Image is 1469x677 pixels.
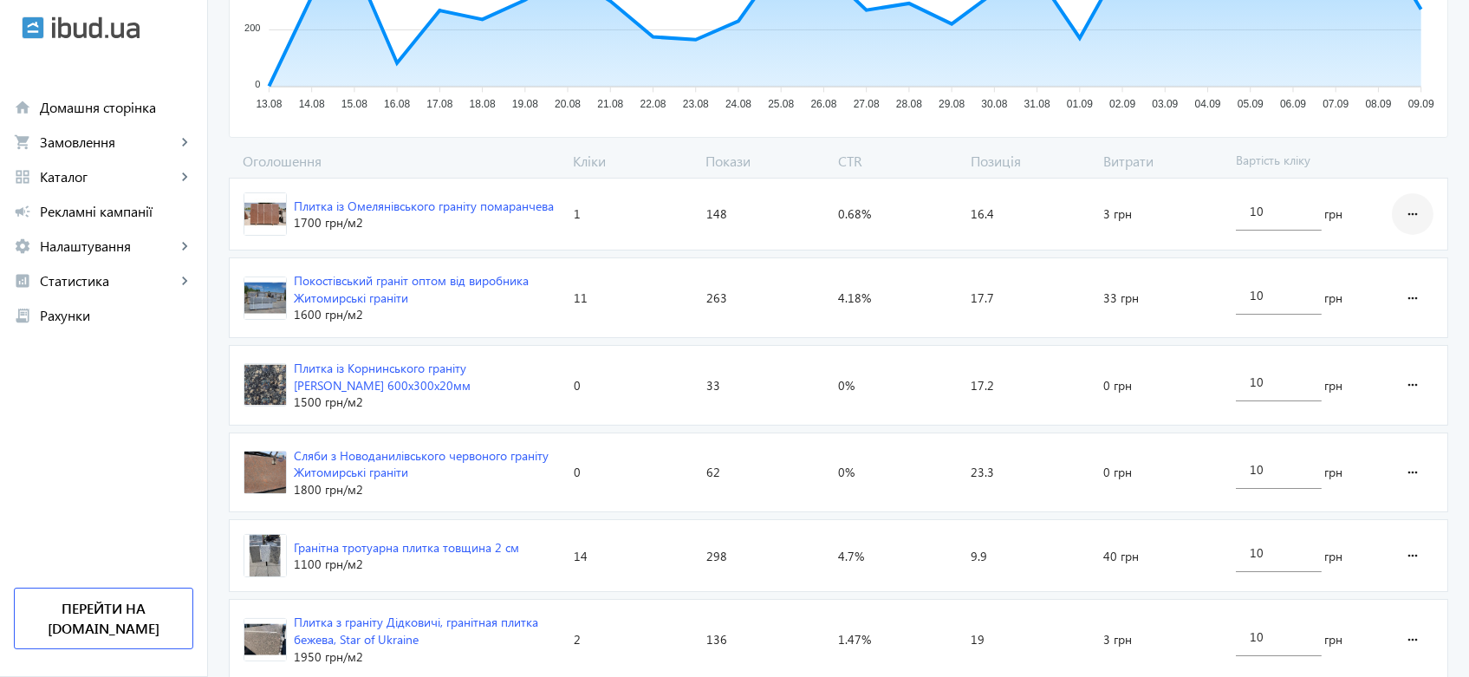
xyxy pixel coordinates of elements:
tspan: 0 [255,79,260,89]
span: 17.2 [971,377,994,394]
span: грн [1325,464,1343,481]
span: Покази [699,152,831,171]
img: 8564689dee26ce0e54255512013905-85e1f81c8a.jpg [244,277,286,319]
span: 298 [706,548,727,565]
mat-icon: more_horiz [1402,364,1423,406]
span: 136 [706,631,727,648]
span: 3 грн [1103,631,1132,648]
tspan: 28.08 [896,99,922,111]
span: Рекламні кампанії [40,203,193,220]
span: 4.18% [838,290,871,307]
img: ibud_text.svg [52,16,140,39]
mat-icon: more_horiz [1402,193,1423,235]
span: 0 [574,464,581,481]
span: 0 грн [1103,377,1132,394]
span: 0 грн [1103,464,1132,481]
tspan: 04.09 [1195,99,1221,111]
tspan: 23.08 [683,99,709,111]
tspan: 200 [244,23,260,33]
tspan: 21.08 [597,99,623,111]
tspan: 31.08 [1024,99,1050,111]
span: 1.47% [838,631,871,648]
span: 0 [574,377,581,394]
span: 40 грн [1103,548,1139,565]
img: 14071689def87a641b8236630394445-d21d28a6ca.jpg [244,619,286,661]
span: Витрати [1096,152,1229,171]
span: 2 [574,631,581,648]
span: 4.7% [838,548,864,565]
div: Гранітна тротуарна плитка товщина 2 см [294,539,519,557]
span: грн [1325,205,1343,223]
span: 33 [706,377,720,394]
tspan: 07.09 [1323,99,1349,111]
tspan: 16.08 [384,99,410,111]
tspan: 14.08 [299,99,325,111]
tspan: 17.08 [426,99,452,111]
tspan: 06.09 [1280,99,1306,111]
a: Перейти на [DOMAIN_NAME] [14,588,193,649]
span: 17.7 [971,290,994,307]
span: грн [1325,548,1343,565]
span: 9.9 [971,548,987,565]
mat-icon: shopping_cart [14,133,31,151]
mat-icon: home [14,99,31,116]
span: Замовлення [40,133,176,151]
img: 3206662068f7b931fd3450857419437-4a47a0db6e.png [244,452,286,493]
div: 1500 грн /м2 [294,394,560,411]
span: 23.3 [971,464,994,481]
span: Вартість кліку [1229,152,1386,171]
div: 1100 грн /м2 [294,556,519,573]
span: 263 [706,290,727,307]
mat-icon: more_horiz [1402,452,1423,493]
tspan: 03.09 [1152,99,1178,111]
tspan: 29.08 [939,99,965,111]
tspan: 05.09 [1238,99,1264,111]
tspan: 01.09 [1067,99,1093,111]
tspan: 15.08 [341,99,367,111]
span: грн [1325,631,1343,648]
span: Статистика [40,272,176,290]
span: 0% [838,377,855,394]
span: 14 [574,548,588,565]
mat-icon: keyboard_arrow_right [176,168,193,186]
img: ibud.svg [22,16,44,39]
mat-icon: keyboard_arrow_right [176,272,193,290]
tspan: 20.08 [555,99,581,111]
tspan: 18.08 [470,99,496,111]
tspan: 22.08 [640,99,666,111]
mat-icon: analytics [14,272,31,290]
div: Плитка із Омелянівського граніту помаранчева [294,198,554,215]
span: 19 [971,631,985,648]
mat-icon: campaign [14,203,31,220]
span: Рахунки [40,307,193,324]
span: Позиція [964,152,1096,171]
span: 1 [574,205,581,223]
div: 1950 грн /м2 [294,648,560,666]
span: Кліки [566,152,699,171]
span: 62 [706,464,720,481]
span: 33 грн [1103,290,1139,307]
mat-icon: keyboard_arrow_right [176,133,193,151]
img: 14067689def17a8aca1385782804784-d09b7ab79d.jpg [244,535,286,576]
span: Оголошення [229,152,566,171]
tspan: 24.08 [725,99,751,111]
img: 8563689dedb1ac4e09309337887225-1eadfe3c2b.JPG [244,193,286,235]
mat-icon: settings [14,238,31,255]
div: 1800 грн /м2 [294,481,560,498]
span: 0.68% [838,205,871,223]
div: Плитка з граніту Дідковичі, гранітная плитка бежева, Star of Ukraine [294,614,560,648]
span: 148 [706,205,727,223]
span: грн [1325,377,1343,394]
div: Плитка із Корнинського граніту [PERSON_NAME] 600х300х20мм [294,360,560,394]
mat-icon: more_horiz [1402,277,1423,319]
tspan: 30.08 [981,99,1007,111]
tspan: 08.09 [1366,99,1392,111]
tspan: 09.09 [1408,99,1434,111]
span: 11 [574,290,588,307]
div: 1700 грн /м2 [294,214,554,231]
div: 1600 грн /м2 [294,306,560,323]
span: CTR [831,152,964,171]
tspan: 27.08 [854,99,880,111]
mat-icon: more_horiz [1402,535,1423,576]
tspan: 02.09 [1109,99,1135,111]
